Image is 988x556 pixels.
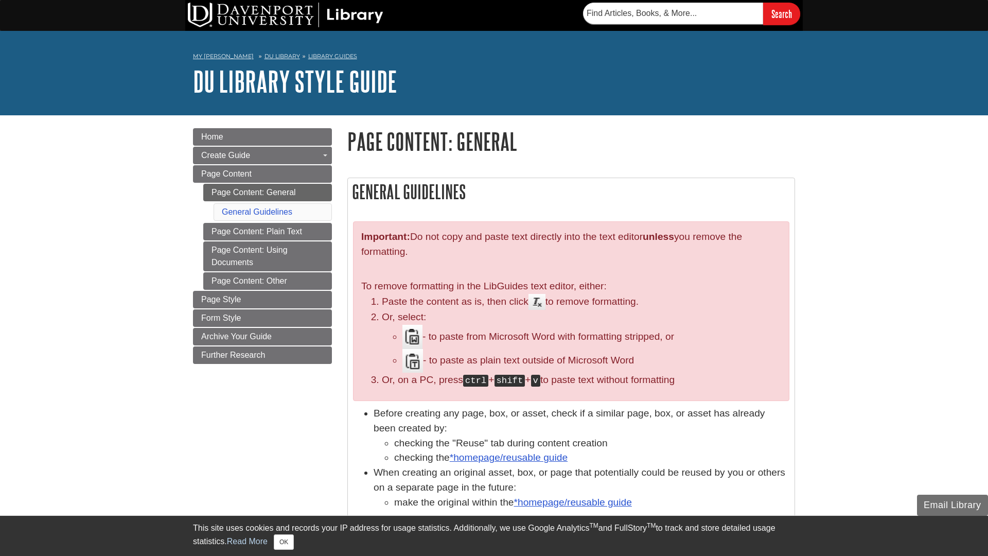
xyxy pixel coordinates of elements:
[201,332,272,341] span: Archive Your Guide
[402,349,423,373] img: Paste as plain text
[193,522,795,550] div: This site uses cookies and records your IP address for usage statistics. Additionally, we use Goo...
[402,325,422,349] img: Paste from Microsoft Word
[227,537,268,546] a: Read More
[450,452,568,463] a: *homepage/reusable guide
[583,3,763,24] input: Find Articles, Books, & More...
[402,325,781,349] li: - to paste from Microsoft Word with formatting stripped, or
[193,291,332,308] a: Page Style
[402,349,781,373] li: - to paste as plain text outside of Microsoft Word
[188,3,383,27] img: DU Library
[643,231,674,242] strong: unless
[531,375,540,387] kbd: v
[201,169,252,178] span: Page Content
[193,128,332,146] a: Home
[917,495,988,516] button: Email Library
[361,231,407,242] strong: Important
[463,375,488,387] kbd: ctrl
[203,241,332,271] a: Page Content: Using Documents
[361,230,781,259] p: Do not copy and paste text directly into the text editor you remove the formatting.
[514,497,632,508] a: *homepage/reusable guide
[264,53,300,60] a: DU Library
[495,375,525,387] kbd: shift
[394,450,789,465] li: checking the
[203,223,332,240] a: Page Content: Plain Text
[589,522,598,529] sup: TM
[528,294,545,310] img: Remove format icon
[201,132,223,141] span: Home
[763,3,800,25] input: Search
[203,184,332,201] a: Page Content: General
[348,178,795,205] h2: General Guidelines
[222,207,292,216] a: General Guidelines
[647,522,656,529] sup: TM
[193,328,332,345] a: Archive Your Guide
[193,65,397,97] a: DU Library Style Guide
[347,128,795,154] h1: Page Content: General
[193,128,332,364] div: Guide Page Menu
[193,346,332,364] a: Further Research
[201,314,241,322] span: Form Style
[382,294,781,310] li: Paste the content as is, then click to remove formatting.
[274,534,294,550] button: Close
[193,52,254,61] a: My [PERSON_NAME]
[394,495,789,510] p: make the original within the
[201,295,241,304] span: Page Style
[308,53,357,60] a: Library Guides
[374,406,789,465] li: Before creating any page, box, or asset, check if a similar page, box, or asset has already been ...
[361,279,781,294] p: To remove formatting in the LibGuides text editor, either:
[201,351,266,359] span: Further Research
[193,309,332,327] a: Form Style
[203,272,332,290] a: Page Content: Other
[394,436,789,451] li: checking the "Reuse" tab during content creation
[201,151,250,160] span: Create Guide
[193,165,332,183] a: Page Content
[193,49,795,66] nav: breadcrumb
[583,3,800,25] form: Searches DU Library's articles, books, and more
[382,310,781,373] li: Or, select:
[407,231,410,242] strong: :
[193,147,332,164] a: Create Guide
[382,373,781,388] li: Or, on a PC, press + + to paste text without formatting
